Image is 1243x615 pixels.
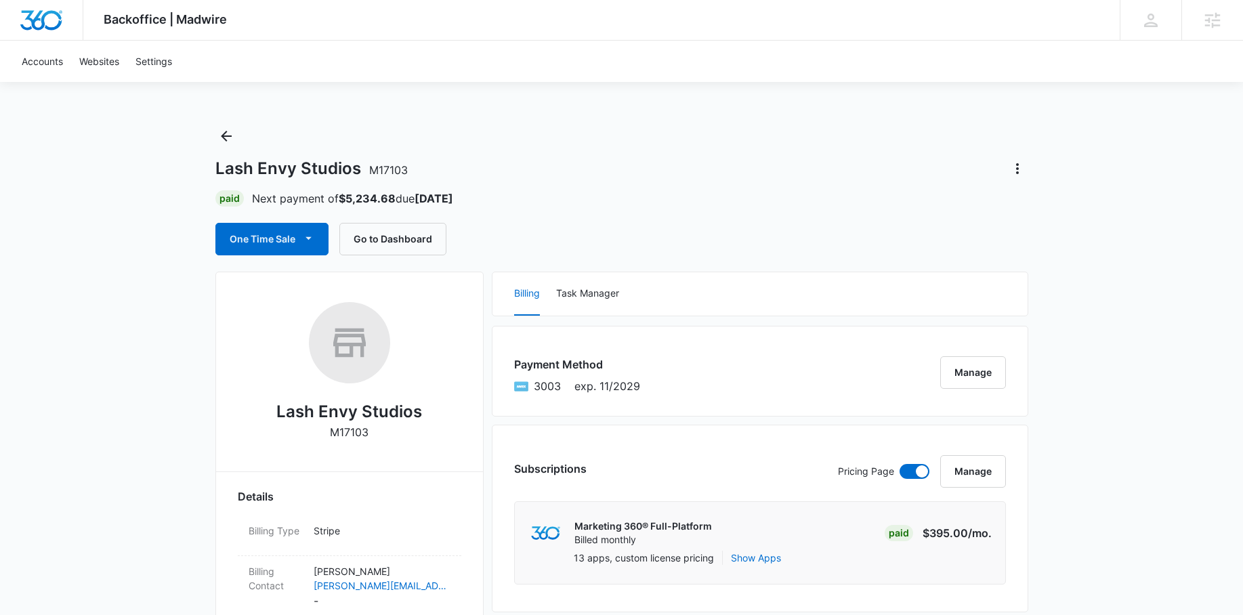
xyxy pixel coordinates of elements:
[923,525,992,541] p: $395.00
[104,12,227,26] span: Backoffice | Madwire
[314,524,450,538] p: Stripe
[940,356,1006,389] button: Manage
[534,378,561,394] span: American Express ending with
[514,356,640,373] h3: Payment Method
[71,41,127,82] a: Websites
[314,564,450,578] p: [PERSON_NAME]
[514,461,587,477] h3: Subscriptions
[369,163,408,177] span: M17103
[514,272,540,316] button: Billing
[276,400,422,424] h2: Lash Envy Studios
[838,464,894,479] p: Pricing Page
[238,515,461,556] div: Billing TypeStripe
[339,223,446,255] button: Go to Dashboard
[415,192,453,205] strong: [DATE]
[731,551,781,565] button: Show Apps
[968,526,992,540] span: /mo.
[330,424,368,440] p: M17103
[215,125,237,147] button: Back
[252,190,453,207] p: Next payment of due
[885,525,913,541] div: Paid
[215,190,244,207] div: Paid
[249,564,303,593] dt: Billing Contact
[531,526,560,540] img: marketing360Logo
[574,533,712,547] p: Billed monthly
[14,41,71,82] a: Accounts
[314,564,450,609] dd: -
[127,41,180,82] a: Settings
[215,158,408,179] h1: Lash Envy Studios
[940,455,1006,488] button: Manage
[574,519,712,533] p: Marketing 360® Full-Platform
[314,578,450,593] a: [PERSON_NAME][EMAIL_ADDRESS][DOMAIN_NAME]
[574,378,640,394] span: exp. 11/2029
[339,192,396,205] strong: $5,234.68
[574,551,714,565] p: 13 apps, custom license pricing
[1007,158,1028,179] button: Actions
[215,223,329,255] button: One Time Sale
[556,272,619,316] button: Task Manager
[238,488,274,505] span: Details
[249,524,303,538] dt: Billing Type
